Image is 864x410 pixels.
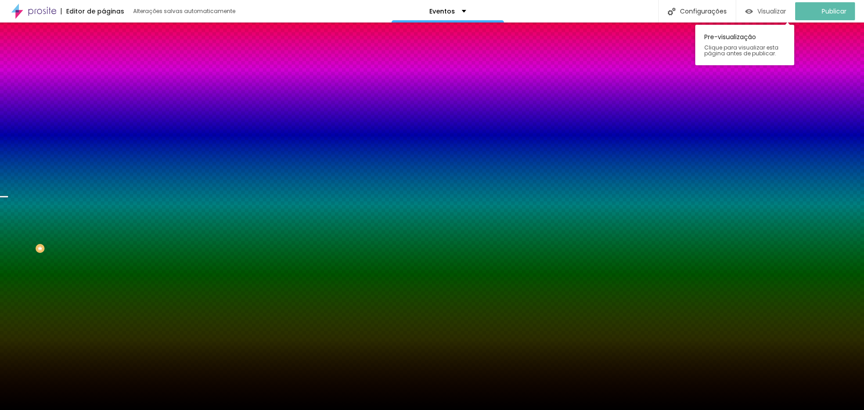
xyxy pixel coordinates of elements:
span: Visualizar [757,8,786,15]
button: Visualizar [736,2,795,20]
button: Publicar [795,2,855,20]
p: Eventos [429,8,455,14]
span: Clique para visualizar esta página antes de publicar. [704,45,785,56]
span: Publicar [822,8,846,15]
img: view-1.svg [745,8,753,15]
div: Pre-visualização [695,25,794,65]
img: Icone [668,8,675,15]
div: Editor de páginas [61,8,124,14]
div: Alterações salvas automaticamente [133,9,237,14]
